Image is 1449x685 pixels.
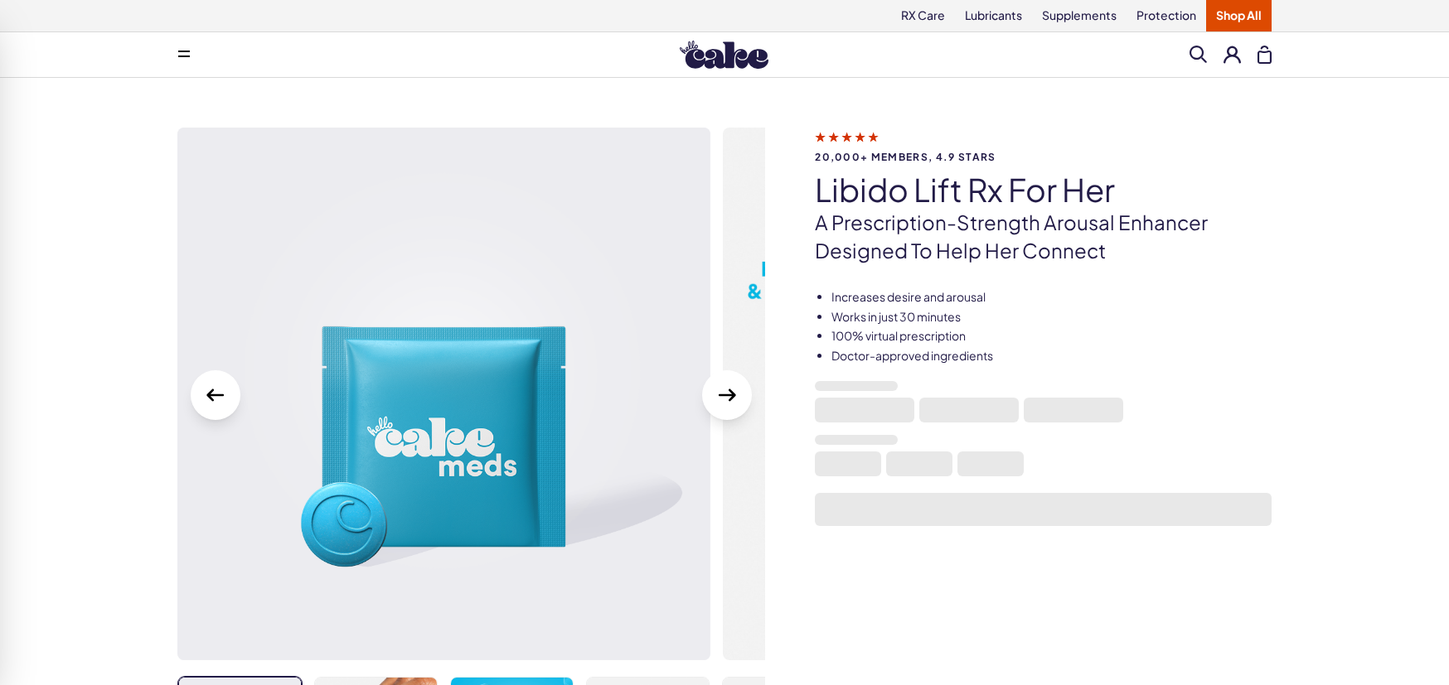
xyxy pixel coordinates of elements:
img: Hello Cake [680,41,768,69]
li: Doctor-approved ingredients [831,348,1272,364]
button: Previous slide [191,370,240,420]
li: Works in just 30 minutes [831,309,1272,326]
p: A prescription-strength arousal enhancer designed to help her connect [815,209,1272,264]
img: Libido Lift Rx For Her [177,128,710,660]
li: 100% virtual prescription [831,328,1272,345]
li: Increases desire and arousal [831,289,1272,306]
span: 20,000+ members, 4.9 stars [815,152,1272,162]
h1: Libido Lift Rx For Her [815,172,1272,207]
button: Next Slide [702,370,752,420]
a: 20,000+ members, 4.9 stars [815,129,1272,162]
